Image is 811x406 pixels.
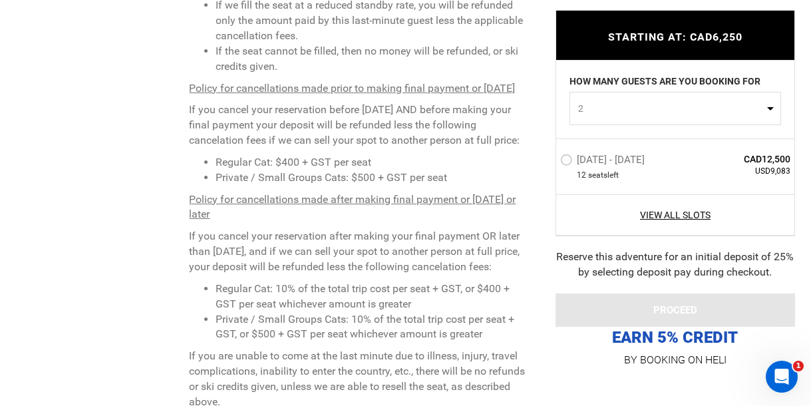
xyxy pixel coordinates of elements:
span: CAD12,500 [695,152,791,166]
a: View All Slots [560,208,791,222]
label: [DATE] - [DATE] [560,154,648,170]
button: PROCEED [556,294,795,327]
button: 2 [569,92,781,125]
li: Private / Small Groups Cats: $500 + GST per seat [216,170,525,186]
span: 12 [577,170,586,181]
span: STARTING AT: CAD6,250 [608,31,742,43]
span: s [603,170,607,181]
li: Private / Small Groups Cats: 10% of the total trip cost per seat + GST, or $500 + GST per seat wh... [216,312,525,343]
span: 1 [793,361,804,371]
p: BY BOOKING ON HELI [556,351,795,369]
span: seat left [588,170,619,181]
span: USD9,083 [695,166,791,177]
iframe: Intercom live chat [766,361,798,393]
span: 2 [578,102,764,115]
li: Regular Cat: $400 + GST per seat [216,155,525,170]
li: If the seat cannot be filled, then no money will be refunded, or ski credits given. [216,44,525,75]
u: Policy for cancellations made prior to making final payment or [DATE] [189,82,515,95]
li: Regular Cat: 10% of the total trip cost per seat + GST, or $400 + GST per seat whichever amount i... [216,282,525,312]
label: HOW MANY GUESTS ARE YOU BOOKING FOR [569,75,760,92]
u: Policy for cancellations made after making final payment or [DATE] or later [189,193,516,221]
p: If you cancel your reservation before [DATE] AND before making your final payment your deposit wi... [189,102,525,148]
p: If you cancel your reservation after making your final payment OR later than [DATE], and if we ca... [189,229,525,275]
div: Reserve this adventure for an initial deposit of 25% by selecting deposit pay during checkout. [556,250,795,280]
